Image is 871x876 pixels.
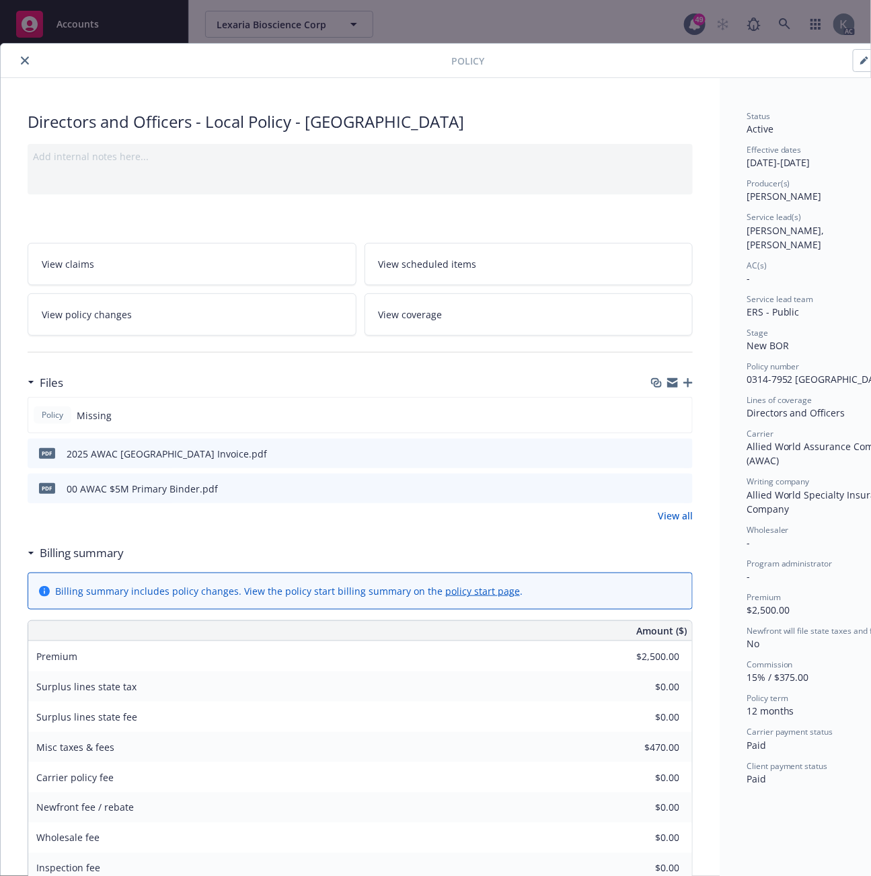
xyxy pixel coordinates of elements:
span: Inspection fee [36,862,100,875]
input: 0.00 [600,647,687,667]
h3: Files [40,374,63,392]
button: close [17,52,33,69]
span: Carrier payment status [747,726,833,737]
span: Carrier [747,428,773,439]
a: View all [658,509,693,523]
span: pdf [39,483,55,493]
span: - [747,272,750,285]
span: pdf [39,448,55,458]
span: No [747,637,759,650]
input: 0.00 [600,798,687,818]
span: Commission [747,659,793,670]
span: Writing company [747,476,810,487]
input: 0.00 [600,707,687,727]
span: Wholesale fee [36,832,100,844]
span: [PERSON_NAME], [PERSON_NAME] [747,224,827,251]
span: - [747,536,750,549]
span: View scheduled items [379,257,477,271]
div: 2025 AWAC [GEOGRAPHIC_DATA] Invoice.pdf [67,447,267,461]
span: Paid [747,772,766,785]
div: Billing summary includes policy changes. View the policy start billing summary on the . [55,584,523,598]
a: policy start page [445,585,520,597]
span: View policy changes [42,307,132,322]
span: Service lead(s) [747,211,802,223]
span: Carrier policy fee [36,771,114,784]
span: 15% / $375.00 [747,671,809,684]
div: Billing summary [28,544,124,562]
div: Files [28,374,63,392]
span: Wholesaler [747,524,789,536]
span: Paid [747,739,766,752]
button: download file [654,447,665,461]
span: Client payment status [747,760,828,772]
span: Surplus lines state tax [36,680,137,693]
span: [PERSON_NAME] [747,190,822,203]
span: Missing [77,408,112,423]
div: Add internal notes here... [33,149,687,163]
span: Lines of coverage [747,394,812,406]
span: Surplus lines state fee [36,710,137,723]
span: Service lead team [747,293,814,305]
div: Directors and Officers - Local Policy - [GEOGRAPHIC_DATA] [28,110,693,133]
span: New BOR [747,339,789,352]
span: Policy [39,409,66,421]
button: preview file [675,447,687,461]
span: Amount ($) [636,624,687,638]
span: 12 months [747,704,794,717]
span: Producer(s) [747,178,790,189]
a: View policy changes [28,293,356,336]
div: 00 AWAC $5M Primary Binder.pdf [67,482,218,496]
button: download file [654,482,665,496]
span: AC(s) [747,260,767,271]
button: preview file [675,482,687,496]
span: Misc taxes & fees [36,741,114,754]
span: - [747,570,750,583]
span: View coverage [379,307,443,322]
span: Effective dates [747,144,802,155]
span: Premium [747,591,781,603]
span: Policy [451,54,484,68]
span: Policy number [747,361,800,372]
span: Policy term [747,692,788,704]
span: $2,500.00 [747,604,790,616]
input: 0.00 [600,768,687,788]
span: Stage [747,327,768,338]
input: 0.00 [600,828,687,848]
input: 0.00 [600,737,687,758]
a: View scheduled items [365,243,693,285]
span: Premium [36,650,77,663]
span: Program administrator [747,558,833,569]
a: View coverage [365,293,693,336]
span: Newfront fee / rebate [36,801,134,814]
span: Status [747,110,770,122]
span: View claims [42,257,94,271]
a: View claims [28,243,356,285]
h3: Billing summary [40,544,124,562]
span: ERS - Public [747,305,800,318]
span: Active [747,122,773,135]
input: 0.00 [600,677,687,697]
